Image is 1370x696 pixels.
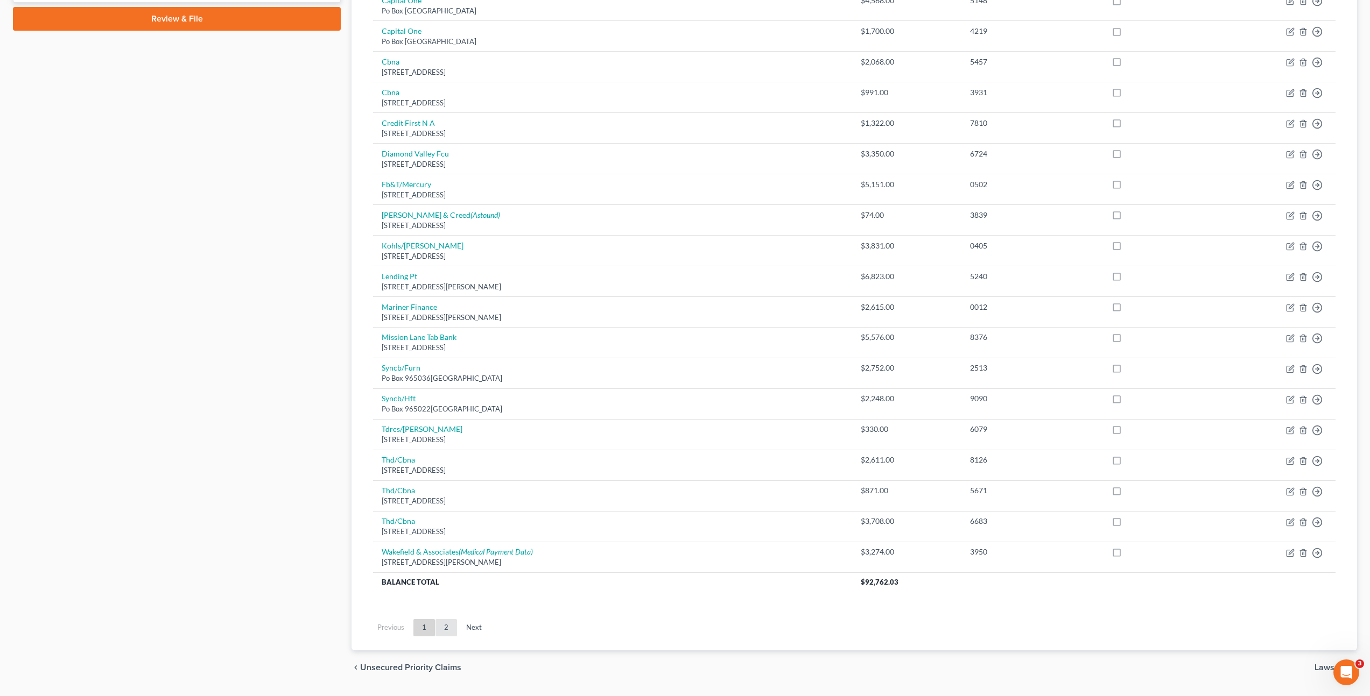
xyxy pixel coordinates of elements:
a: Cbna [382,88,399,97]
i: (Medical Payment Data) [459,547,533,556]
a: Thd/Cbna [382,516,415,525]
div: $330.00 [861,424,953,435]
div: [STREET_ADDRESS] [382,190,844,200]
div: $6,823.00 [861,271,953,282]
div: 6683 [970,516,1094,527]
div: [STREET_ADDRESS] [382,251,844,261]
div: Po Box 965036[GEOGRAPHIC_DATA] [382,373,844,383]
div: [STREET_ADDRESS] [382,129,844,139]
span: $92,762.03 [861,578,898,586]
div: $2,068.00 [861,56,953,67]
i: (Astound) [470,210,500,219]
div: 3950 [970,546,1094,557]
div: $2,615.00 [861,302,953,313]
div: 3931 [970,87,1094,98]
a: Capital One [382,26,421,35]
div: 5671 [970,485,1094,496]
div: [STREET_ADDRESS] [382,343,844,353]
span: Unsecured Priority Claims [360,663,461,672]
div: [STREET_ADDRESS][PERSON_NAME] [382,282,844,292]
a: [PERSON_NAME] & Creed(Astound) [382,210,500,219]
div: $2,611.00 [861,454,953,465]
div: [STREET_ADDRESS] [382,221,844,231]
div: 2513 [970,363,1094,373]
div: 3839 [970,210,1094,221]
a: Fb&T/Mercury [382,180,431,189]
div: $3,708.00 [861,516,953,527]
div: Po Box 965022[GEOGRAPHIC_DATA] [382,404,844,414]
a: Kohls/[PERSON_NAME] [382,241,463,250]
div: 8126 [970,454,1094,465]
div: [STREET_ADDRESS] [382,465,844,475]
div: $991.00 [861,87,953,98]
div: [STREET_ADDRESS] [382,67,844,77]
a: 1 [413,619,435,636]
div: [STREET_ADDRESS][PERSON_NAME] [382,557,844,567]
a: Diamond Valley Fcu [382,149,449,158]
i: chevron_left [352,663,360,672]
div: Po Box [GEOGRAPHIC_DATA] [382,37,844,47]
a: Credit First N A [382,118,435,127]
div: 6079 [970,424,1094,435]
div: $2,248.00 [861,393,953,404]
div: 0012 [970,302,1094,313]
div: [STREET_ADDRESS] [382,435,844,445]
span: Lawsuits [1315,663,1348,672]
div: $74.00 [861,210,953,221]
a: Review & File [13,7,341,31]
div: $871.00 [861,485,953,496]
div: $3,350.00 [861,148,953,159]
div: 7810 [970,118,1094,129]
div: 8376 [970,332,1094,343]
div: 4219 [970,26,1094,37]
th: Balance Total [373,572,852,592]
div: $1,700.00 [861,26,953,37]
a: Tdrcs/[PERSON_NAME] [382,424,462,434]
div: $5,151.00 [861,179,953,190]
div: [STREET_ADDRESS] [382,496,844,506]
div: 9090 [970,393,1094,404]
a: Mission Lane Tab Bank [382,332,456,342]
div: Po Box [GEOGRAPHIC_DATA] [382,6,844,16]
div: 0502 [970,179,1094,190]
a: Thd/Cbna [382,455,415,464]
div: $3,831.00 [861,240,953,251]
a: Thd/Cbna [382,486,415,495]
button: chevron_left Unsecured Priority Claims [352,663,461,672]
div: 6724 [970,148,1094,159]
div: 0405 [970,240,1094,251]
a: Mariner Finance [382,302,437,311]
div: $5,576.00 [861,332,953,343]
a: Lending Pt [382,272,417,281]
button: Lawsuits chevron_right [1315,663,1357,672]
div: [STREET_ADDRESS] [382,527,844,537]
div: $2,752.00 [861,363,953,373]
a: Next [458,619,490,636]
a: Syncb/Furn [382,363,420,372]
div: [STREET_ADDRESS] [382,159,844,169]
div: $1,322.00 [861,118,953,129]
div: 5240 [970,271,1094,282]
a: 2 [435,619,457,636]
a: Syncb/Hft [382,394,416,403]
span: 3 [1355,659,1364,668]
div: $3,274.00 [861,546,953,557]
iframe: Intercom live chat [1333,659,1359,685]
a: Cbna [382,57,399,66]
div: [STREET_ADDRESS][PERSON_NAME] [382,313,844,323]
div: [STREET_ADDRESS] [382,98,844,108]
a: Wakefield & Associates(Medical Payment Data) [382,547,533,556]
div: 5457 [970,56,1094,67]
